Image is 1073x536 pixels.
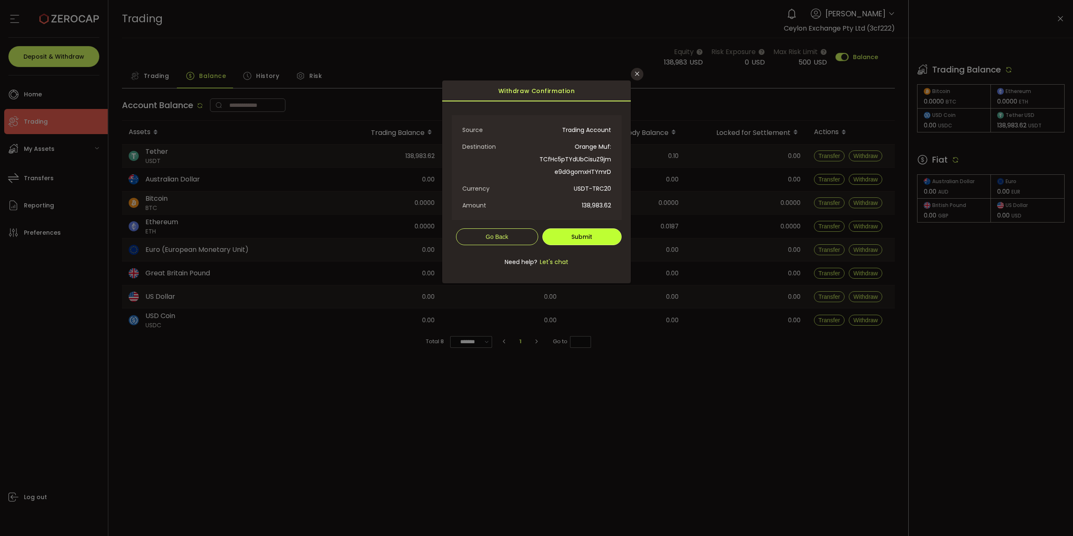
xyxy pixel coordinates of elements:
[486,233,508,240] span: Go Back
[542,228,622,245] button: Submit
[536,140,611,178] span: Orange Muf: TCfHc5pTYdUbCisuZ9jme9dGgomxHTYmrD
[536,182,611,195] span: USDT-TRC20
[462,140,537,153] span: Destination
[462,124,537,136] span: Source
[442,80,631,101] div: Withdraw Confirmation
[462,199,537,212] span: Amount
[1031,496,1073,536] iframe: Chat Widget
[536,199,611,212] span: 138,983.62
[462,182,537,195] span: Currency
[456,228,538,245] button: Go Back
[536,124,611,136] span: Trading Account
[505,258,537,266] span: Need help?
[571,233,592,241] span: Submit
[537,258,568,266] span: Let's chat
[442,80,631,283] div: dialog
